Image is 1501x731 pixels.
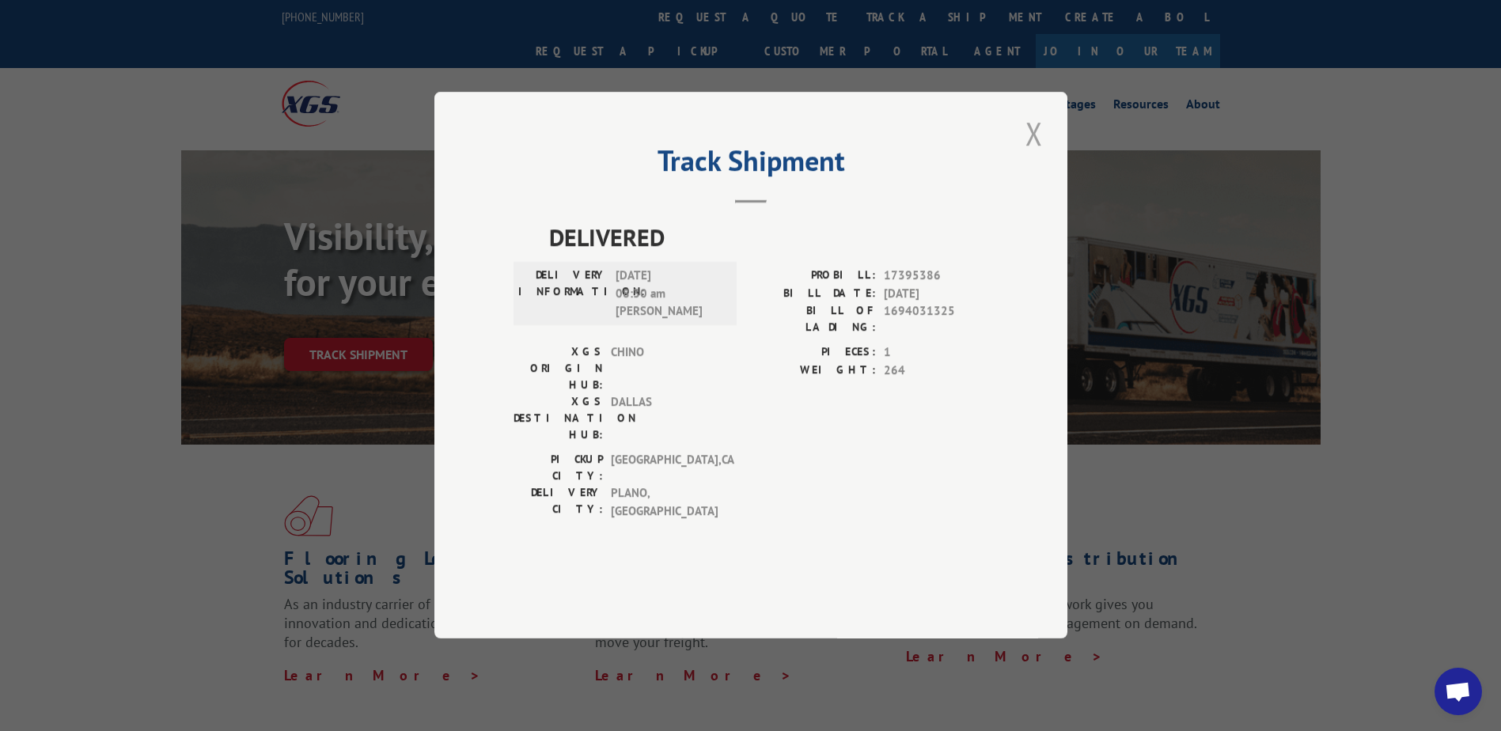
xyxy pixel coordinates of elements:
span: DELIVERED [549,220,988,256]
span: [DATE] [884,285,988,303]
label: WEIGHT: [751,362,876,380]
span: PLANO , [GEOGRAPHIC_DATA] [611,485,718,521]
span: [DATE] 08:30 am [PERSON_NAME] [616,267,722,321]
a: Open chat [1435,668,1482,715]
label: BILL OF LADING: [751,303,876,336]
label: PICKUP CITY: [514,452,603,485]
span: DALLAS [611,394,718,444]
label: BILL DATE: [751,285,876,303]
label: PROBILL: [751,267,876,286]
span: 1694031325 [884,303,988,336]
label: DELIVERY CITY: [514,485,603,521]
button: Close modal [1021,112,1048,155]
h2: Track Shipment [514,150,988,180]
label: XGS DESTINATION HUB: [514,394,603,444]
span: 264 [884,362,988,380]
span: 17395386 [884,267,988,286]
span: 1 [884,344,988,362]
label: DELIVERY INFORMATION: [518,267,608,321]
span: CHINO [611,344,718,394]
label: XGS ORIGIN HUB: [514,344,603,394]
span: [GEOGRAPHIC_DATA] , CA [611,452,718,485]
label: PIECES: [751,344,876,362]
